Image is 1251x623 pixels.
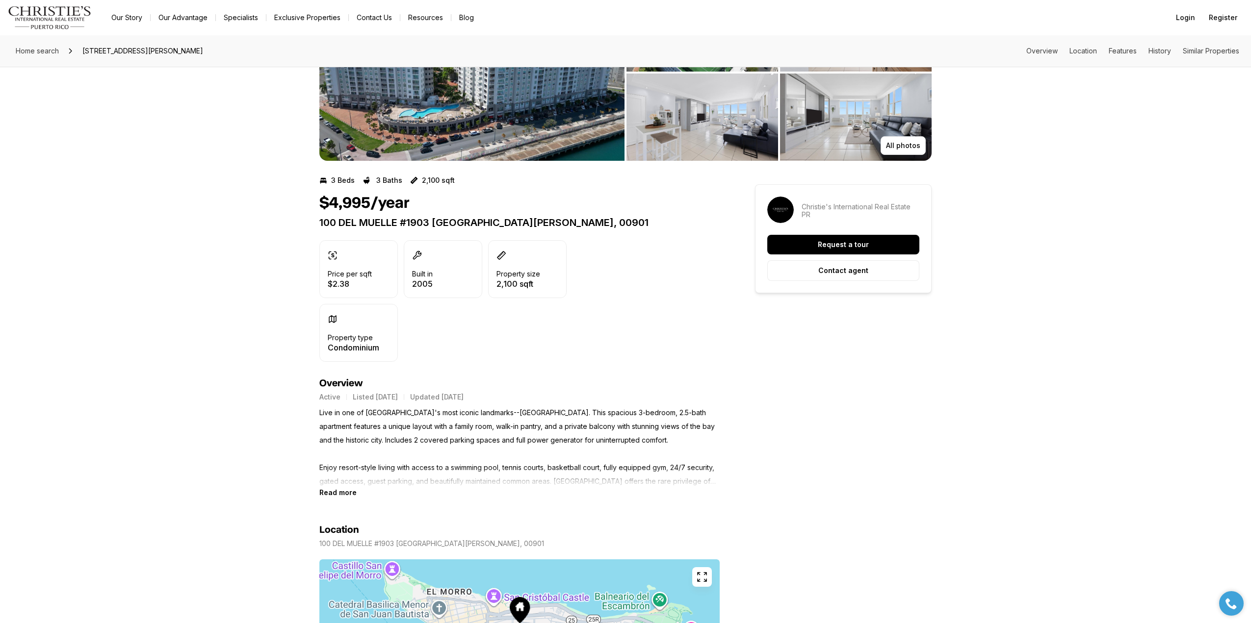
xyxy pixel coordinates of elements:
[818,241,869,249] p: Request a tour
[886,142,920,150] p: All photos
[376,176,402,184] p: 3 Baths
[1176,14,1195,22] span: Login
[1026,47,1058,55] a: Skip to: Overview
[319,524,359,536] h4: Location
[1026,47,1239,55] nav: Page section menu
[412,270,433,278] p: Built in
[802,203,919,219] p: Christie's International Real Estate PR
[16,47,59,55] span: Home search
[818,267,868,274] p: Contact agent
[151,11,215,25] a: Our Advantage
[319,488,357,497] button: Read more
[266,11,348,25] a: Exclusive Properties
[328,280,372,288] p: $2.38
[78,43,207,59] span: [STREET_ADDRESS][PERSON_NAME]
[1109,47,1137,55] a: Skip to: Features
[1069,47,1097,55] a: Skip to: Location
[400,11,451,25] a: Resources
[319,194,410,213] h1: $4,995/year
[422,176,455,184] p: 2,100 sqft
[319,406,720,488] p: Live in one of [GEOGRAPHIC_DATA]'s most iconic landmarks--[GEOGRAPHIC_DATA]. This spacious 3-bedr...
[412,280,433,288] p: 2005
[319,377,720,389] h4: Overview
[1148,47,1171,55] a: Skip to: History
[410,393,464,401] p: Updated [DATE]
[331,176,355,184] p: 3 Beds
[8,6,92,29] img: logo
[767,235,919,254] button: Request a tour
[363,173,402,188] button: 3 Baths
[626,74,778,161] button: View image gallery
[780,74,932,161] button: View image gallery
[328,270,372,278] p: Price per sqft
[216,11,266,25] a: Specialists
[451,11,482,25] a: Blog
[1209,14,1237,22] span: Register
[319,393,340,401] p: Active
[353,393,398,401] p: Listed [DATE]
[881,136,926,155] button: All photos
[319,540,544,548] p: 100 DEL MUELLE #1903 [GEOGRAPHIC_DATA][PERSON_NAME], 00901
[328,334,373,342] p: Property type
[496,280,540,288] p: 2,100 sqft
[767,260,919,281] button: Contact agent
[1203,8,1243,27] button: Register
[104,11,150,25] a: Our Story
[349,11,400,25] button: Contact Us
[1183,47,1239,55] a: Skip to: Similar Properties
[12,43,63,59] a: Home search
[319,217,720,228] p: 100 DEL MUELLE #1903 [GEOGRAPHIC_DATA][PERSON_NAME], 00901
[1170,8,1201,27] button: Login
[328,344,379,351] p: Condominium
[496,270,540,278] p: Property size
